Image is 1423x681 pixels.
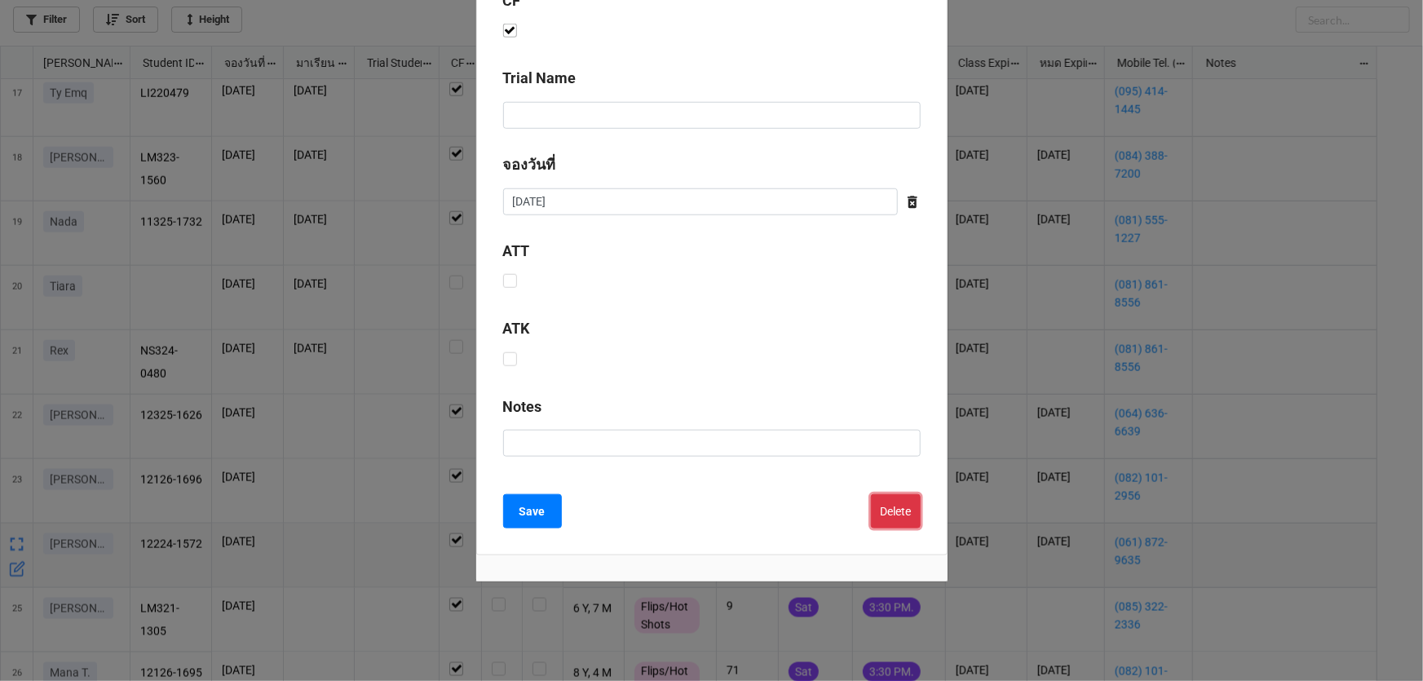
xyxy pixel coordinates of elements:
[503,396,542,418] label: Notes
[503,494,562,528] button: Save
[519,503,546,520] b: Save
[503,153,556,176] label: จองวันที่
[503,67,577,90] label: Trial Name
[503,317,530,340] label: ATK
[871,494,921,528] button: Delete
[503,240,530,263] label: ATT
[503,188,898,216] input: Date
